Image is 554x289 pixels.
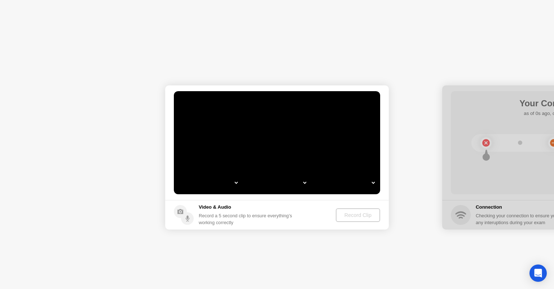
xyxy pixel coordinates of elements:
[336,208,380,222] button: Record Clip
[199,212,295,226] div: Record a 5 second clip to ensure everything’s working correctly
[199,204,295,211] h5: Video & Audio
[246,175,308,190] select: Available speakers
[177,175,239,190] select: Available cameras
[529,264,547,282] div: Open Intercom Messenger
[315,175,376,190] select: Available microphones
[339,212,377,218] div: Record Clip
